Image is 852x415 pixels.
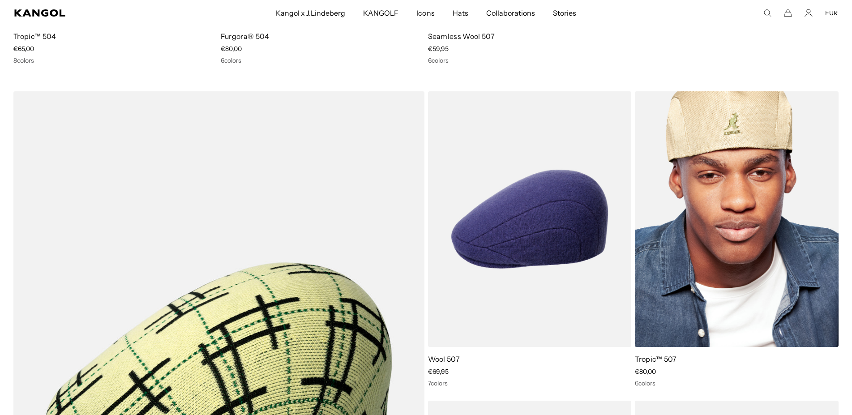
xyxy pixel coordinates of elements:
[825,9,838,17] button: EUR
[221,45,242,53] span: €80,00
[784,9,792,17] button: Cart
[428,355,460,364] a: Wool 507
[635,91,839,347] img: Tropic™ 507
[428,45,449,53] span: €59,95
[428,379,632,387] div: 7 colors
[14,9,183,17] a: Kangol
[221,32,270,41] a: Furgora® 504
[635,379,839,387] div: 6 colors
[221,56,424,64] div: 6 colors
[428,32,495,41] a: Seamless Wool 507
[428,368,449,376] span: €69,95
[428,56,839,64] div: 6 colors
[763,9,771,17] summary: Search here
[13,56,217,64] div: 8 colors
[13,32,56,41] a: Tropic™ 504
[635,368,656,376] span: €80,00
[428,91,632,347] img: Wool 507
[635,355,677,364] a: Tropic™ 507
[805,9,813,17] a: Account
[13,45,34,53] span: €65,00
